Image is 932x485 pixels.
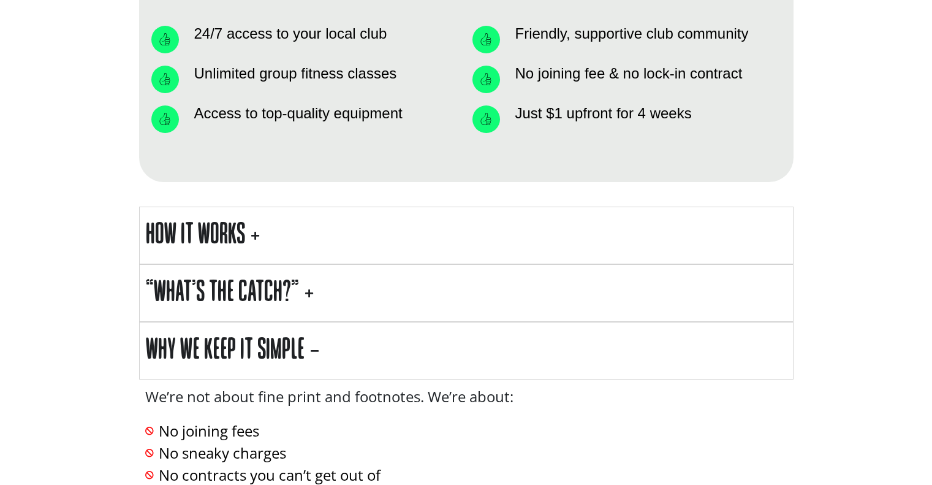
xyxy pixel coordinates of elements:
[191,102,403,124] span: Access to top-quality equipment
[139,264,794,322] summary: “What’s the Catch?”
[145,386,787,408] div: We’re not about fine print and footnotes. We’re about:
[146,271,299,315] div: “What’s the Catch?”
[191,23,387,45] span: 24/7 access to your local club
[156,442,286,464] span: No sneaky charges
[146,213,245,258] div: How It Works
[139,322,794,380] summary: Why We Keep It Simple
[191,63,397,85] span: Unlimited group fitness classes
[139,207,794,264] summary: How It Works
[512,63,743,85] span: No joining fee & no lock-in contract
[512,102,692,124] span: Just $1 upfront for 4 weeks
[146,329,305,373] div: Why We Keep It Simple
[156,420,259,442] span: No joining fees
[512,23,749,45] span: Friendly, supportive club community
